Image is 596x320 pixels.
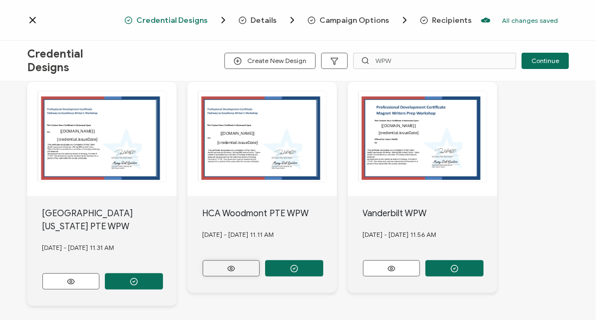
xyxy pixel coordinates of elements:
span: Details [239,15,298,26]
iframe: Chat Widget [542,268,596,320]
span: Recipients [432,16,472,24]
div: [DATE] - [DATE] 11.56 AM [363,220,498,249]
span: Campaign Options [320,16,390,24]
span: Credential Designs [27,47,126,74]
div: [DATE] - [DATE] 11.31 AM [42,233,177,262]
p: All changes saved [502,16,558,24]
span: Details [251,16,277,24]
div: [GEOGRAPHIC_DATA][US_STATE] PTE WPW [42,207,177,233]
button: Continue [522,53,569,69]
div: Breadcrumb [124,15,472,26]
div: [DATE] - [DATE] 11.11 AM [203,220,337,249]
span: Create New Design [234,57,306,65]
button: Create New Design [224,53,316,69]
div: HCA Woodmont PTE WPW [203,207,337,220]
span: Continue [531,58,559,64]
span: Credential Designs [137,16,208,24]
span: Campaign Options [308,15,410,26]
div: Vanderbilt WPW [363,207,498,220]
input: Search [353,53,516,69]
span: Recipients [420,16,472,24]
span: Credential Designs [124,15,229,26]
